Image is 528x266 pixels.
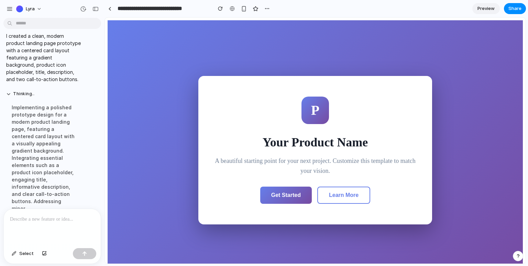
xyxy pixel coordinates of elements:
[197,79,224,107] div: P
[155,169,207,186] button: Get Started
[26,5,35,12] span: Lyra
[508,5,521,12] span: Share
[13,3,45,14] button: Lyra
[472,3,500,14] a: Preview
[477,5,495,12] span: Preview
[8,248,37,259] button: Select
[19,250,34,257] span: Select
[6,100,81,216] div: Implementing a polished prototype design for a modern product landing page, featuring a centered ...
[504,3,526,14] button: Share
[6,32,81,83] p: I created a clean, modern product landing page prototype with a centered card layout featuring a ...
[107,138,313,158] p: A beautiful starting point for your next project. Customize this template to match your vision.
[212,169,265,186] button: Learn More
[107,118,313,132] h1: Your Product Name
